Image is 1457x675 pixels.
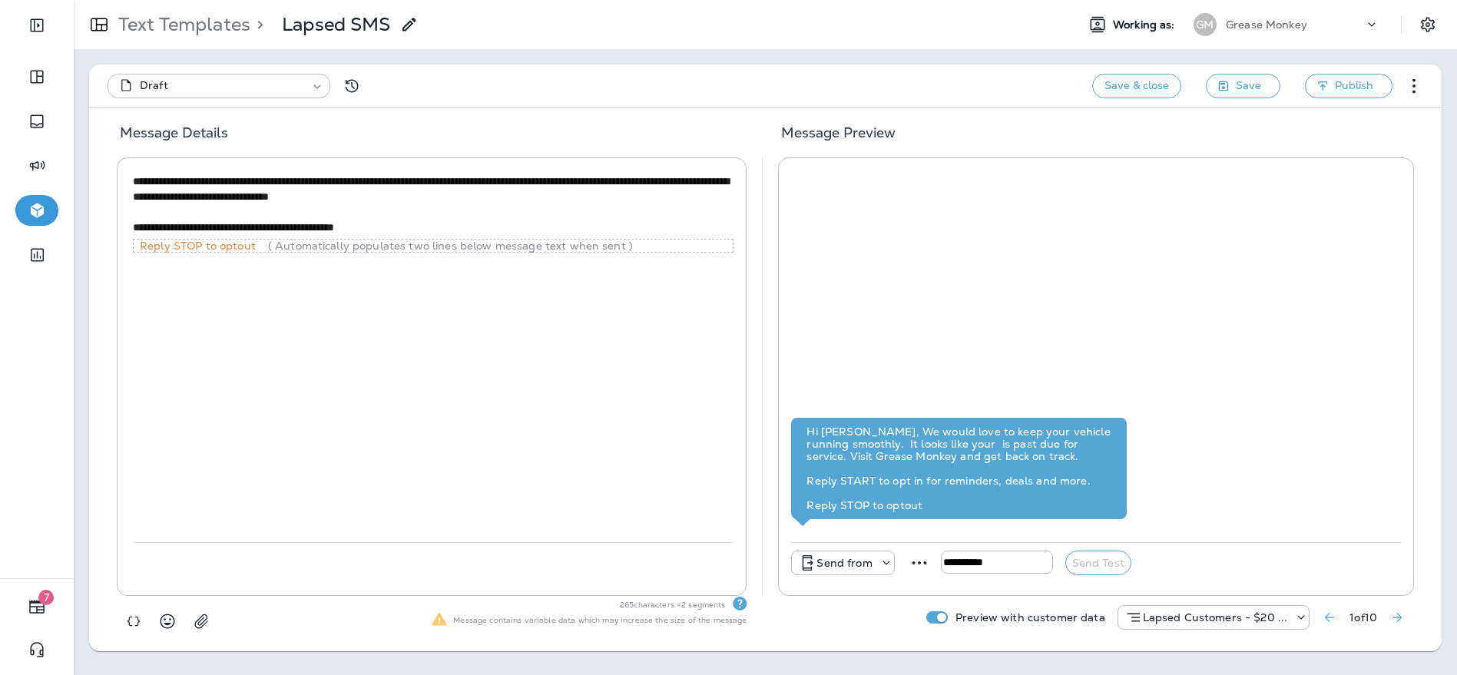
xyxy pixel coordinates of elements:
span: Working as: [1113,18,1178,31]
div: GM [1194,13,1217,36]
button: Expand Sidebar [15,10,58,41]
span: Draft [140,78,168,93]
button: 7 [15,591,58,622]
p: > [250,13,263,36]
span: Publish [1335,76,1373,95]
p: Reply STOP to optout [134,240,268,252]
button: Settings [1414,11,1442,38]
button: Previous Preview Customer [1316,604,1343,631]
button: Next Preview Customer [1383,604,1411,631]
h5: Message Details [101,121,763,157]
p: Text Templates [112,13,250,36]
p: 265 characters = 2 segments [620,599,732,611]
p: Send from [816,557,872,569]
span: 7 [38,590,54,605]
button: Save [1206,74,1280,98]
p: Lapsed SMS [282,13,390,36]
button: View Changelog [336,71,367,101]
p: ( Automatically populates two lines below message text when sent ) [268,240,633,252]
button: Publish [1305,74,1392,98]
p: Message contains variable data which may increase the size of the message [447,614,747,627]
span: Lapsed Customers - $20 ... [1143,610,1288,624]
p: Preview with customer data [948,611,1105,624]
h5: Message Preview [763,121,1430,157]
span: Save [1236,76,1261,95]
p: Grease Monkey [1226,18,1307,31]
button: Save & close [1092,74,1181,98]
div: Text Segments Text messages are billed per segment. A single segment is typically 160 characters,... [732,596,747,611]
span: 1 of 10 [1349,610,1377,624]
div: Hi [PERSON_NAME], We would love to keep your vehicle running smoothly. It looks like your is past... [806,425,1111,511]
